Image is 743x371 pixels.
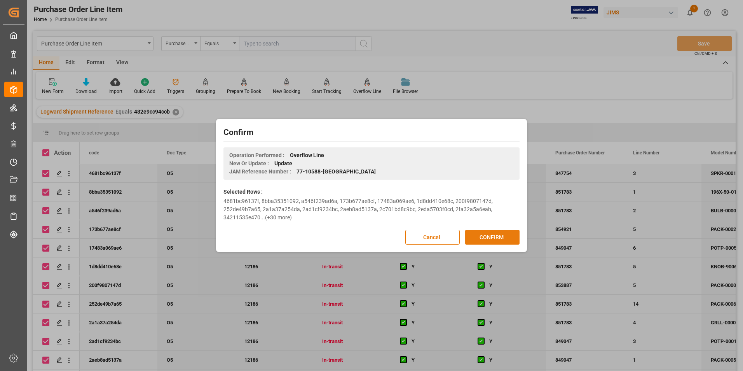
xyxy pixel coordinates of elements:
[229,151,284,159] span: Operation Performed :
[229,168,291,176] span: JAM Reference Number :
[223,126,520,139] h2: Confirm
[290,151,324,159] span: Overflow Line
[274,159,292,168] span: Update
[229,159,269,168] span: New Or Update :
[223,188,263,196] label: Selected Rows :
[465,230,520,245] button: CONFIRM
[223,197,520,222] div: 4681bc96137f, 8bba35351092, a546f239ad6a, 173b677ae8cf, 17483a069ae6, 1d8dd410e68c, 200f9807147d,...
[405,230,460,245] button: Cancel
[297,168,376,176] span: 77-10588-[GEOGRAPHIC_DATA]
